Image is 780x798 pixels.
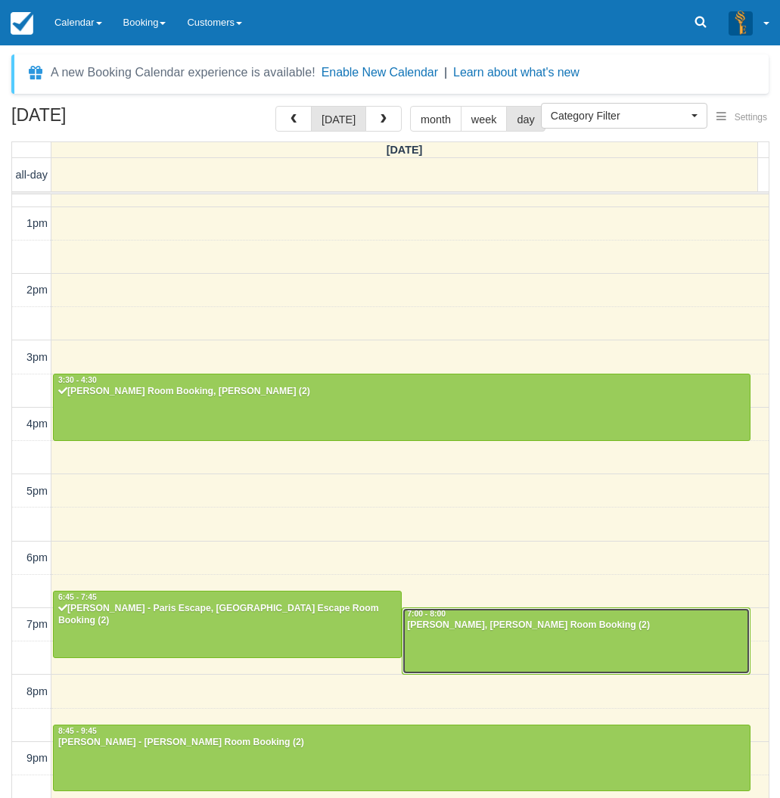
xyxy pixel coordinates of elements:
[444,66,447,79] span: |
[57,603,397,627] div: [PERSON_NAME] - Paris Escape, [GEOGRAPHIC_DATA] Escape Room Booking (2)
[407,610,446,618] span: 7:00 - 8:00
[707,107,776,129] button: Settings
[26,618,48,630] span: 7pm
[58,727,97,735] span: 8:45 - 9:45
[26,752,48,764] span: 9pm
[57,737,746,749] div: [PERSON_NAME] - [PERSON_NAME] Room Booking (2)
[11,12,33,35] img: checkfront-main-nav-mini-logo.png
[26,418,48,430] span: 4pm
[506,106,545,132] button: day
[461,106,508,132] button: week
[729,11,753,35] img: A3
[735,112,767,123] span: Settings
[26,485,48,497] span: 5pm
[26,551,48,564] span: 6pm
[26,217,48,229] span: 1pm
[402,607,750,674] a: 7:00 - 8:00[PERSON_NAME], [PERSON_NAME] Room Booking (2)
[311,106,366,132] button: [DATE]
[322,65,438,80] button: Enable New Calendar
[51,64,315,82] div: A new Booking Calendar experience is available!
[410,106,461,132] button: month
[387,144,423,156] span: [DATE]
[53,591,402,657] a: 6:45 - 7:45[PERSON_NAME] - Paris Escape, [GEOGRAPHIC_DATA] Escape Room Booking (2)
[53,725,750,791] a: 8:45 - 9:45[PERSON_NAME] - [PERSON_NAME] Room Booking (2)
[26,284,48,296] span: 2pm
[406,619,746,632] div: [PERSON_NAME], [PERSON_NAME] Room Booking (2)
[57,386,746,398] div: [PERSON_NAME] Room Booking, [PERSON_NAME] (2)
[453,66,580,79] a: Learn about what's new
[26,685,48,697] span: 8pm
[16,169,48,181] span: all-day
[11,106,203,134] h2: [DATE]
[541,103,707,129] button: Category Filter
[551,108,688,123] span: Category Filter
[53,374,750,440] a: 3:30 - 4:30[PERSON_NAME] Room Booking, [PERSON_NAME] (2)
[26,351,48,363] span: 3pm
[58,376,97,384] span: 3:30 - 4:30
[58,593,97,601] span: 6:45 - 7:45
